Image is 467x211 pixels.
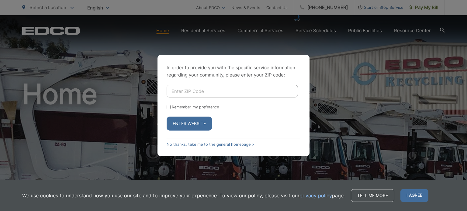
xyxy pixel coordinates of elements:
[400,189,428,202] span: I agree
[172,105,219,109] label: Remember my preference
[167,142,254,147] a: No thanks, take me to the general homepage >
[22,192,345,199] p: We use cookies to understand how you use our site and to improve your experience. To view our pol...
[167,117,212,131] button: Enter Website
[351,189,394,202] a: Tell me more
[299,192,332,199] a: privacy policy
[167,85,298,97] input: Enter ZIP Code
[167,64,300,79] p: In order to provide you with the specific service information regarding your community, please en...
